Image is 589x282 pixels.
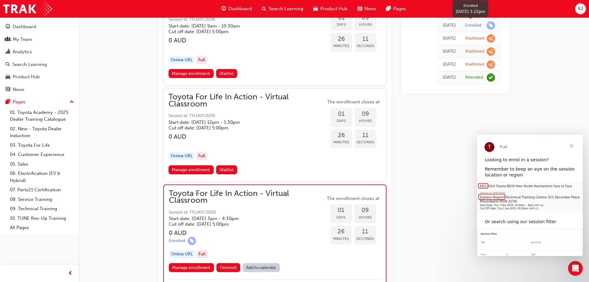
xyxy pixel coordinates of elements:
[13,23,36,30] div: Dashboard
[7,150,76,159] a: 04. Customer Experience
[196,56,207,64] div: Full
[355,14,376,21] span: 09
[269,5,303,12] span: Search Learning
[325,195,381,202] span: The enrollment closes at
[2,34,76,45] a: My Team
[331,14,352,21] span: 01
[216,263,241,272] button: Unenroll
[169,216,315,221] h5: Start date: [DATE] 3pm - 4:30pm
[355,132,376,139] span: 11
[169,209,325,216] span: Session id: TFLIAVC0200
[7,159,76,169] a: 05. Sales
[2,96,76,108] button: Pages
[330,228,352,235] span: 26
[2,71,76,83] a: Product Hub
[568,261,583,276] iframe: Intercom live chat
[169,93,381,177] button: Toyota For Life In Action - Virtual ClassroomSession id: TFLIAVC0199Start date: [DATE] 12pm - 1:3...
[169,238,185,244] div: Enrolled
[13,36,32,43] div: My Team
[331,111,352,118] span: 01
[13,48,32,55] div: Analytics
[6,87,10,93] span: news-icon
[326,98,381,106] span: The enrollment closes at
[169,221,315,227] h5: Cut off date: [DATE] 5:00pm
[477,135,583,256] iframe: Intercom live chat message
[357,5,362,13] span: news-icon
[220,265,237,270] span: Unenroll
[169,125,316,131] h5: Cut off date: [DATE] 5:00pm
[7,141,76,150] a: 03. Toyota For Life
[2,20,76,96] button: DashboardMy TeamAnalyticsSearch LearningProduct HubNews
[228,5,252,12] span: Dashboard
[331,21,352,28] span: Days
[169,112,326,119] span: Session id: TFLIAVC0199
[7,185,76,195] a: 07. Parts21 Certification
[7,169,76,185] a: 06. Electrification (EV & Hybrid)
[196,250,208,258] div: Full
[6,49,10,55] span: chart-icon
[7,223,76,232] a: All Pages
[443,74,456,81] div: Thu Mar 30 2023 00:00:00 GMT+1000 (Australian Eastern Standard Time)
[169,23,316,29] h5: Start date: [DATE] 9am - 10:30am
[169,152,195,160] div: Online URL
[3,2,52,16] img: Trak
[465,49,484,54] div: Waitlisted
[169,190,325,204] span: Toyota For Life In Action - Virtual Classroom
[443,61,456,68] div: Fri May 09 2025 12:42:06 GMT+1000 (Australian Eastern Standard Time)
[220,71,234,76] span: Waitlist
[169,190,381,275] button: Toyota For Life In Action - Virtual ClassroomSession id: TFLIAVC0200Start date: [DATE] 3pm - 4:30...
[487,21,495,30] span: learningRecordVerb_ENROLL-icon
[257,2,308,15] a: search-iconSearch Learning
[262,5,266,13] span: search-icon
[169,69,214,78] a: Manage enrollment
[308,2,352,15] a: car-iconProduct Hub
[169,16,326,23] span: Session id: TFLIAVC0198
[465,23,481,28] div: Enrolled
[355,139,376,146] span: Seconds
[575,3,586,14] button: KJ
[7,214,76,223] a: 10. TUNE Rev-Up Training
[330,235,352,242] span: Minutes
[487,47,495,56] span: learningRecordVerb_WAITLIST-icon
[13,98,25,106] div: Pages
[330,214,352,221] span: Days
[220,167,234,172] span: Waitlist
[443,48,456,55] div: Fri May 09 2025 12:44:38 GMT+1000 (Australian Eastern Standard Time)
[331,42,352,50] span: Minutes
[216,165,237,174] button: Waitlist
[355,36,376,43] span: 11
[330,207,352,214] span: 01
[2,59,76,70] a: Search Learning
[354,214,376,221] span: Hours
[443,35,456,42] div: Fri May 09 2025 12:44:57 GMT+1000 (Australian Eastern Standard Time)
[355,117,376,124] span: Hours
[456,3,485,8] div: Enrolled
[68,270,73,277] span: prev-icon
[465,62,484,67] div: Waitlisted
[386,5,391,13] span: pages-icon
[188,237,196,245] span: learningRecordVerb_ENROLL-icon
[6,24,10,30] span: guage-icon
[393,5,406,12] span: Pages
[12,61,47,68] div: Search Learning
[13,73,40,80] div: Product Hub
[2,21,76,33] a: Dashboard
[331,36,352,43] span: 26
[196,152,207,160] div: Full
[331,132,352,139] span: 26
[6,99,10,105] span: pages-icon
[7,108,76,124] a: 01. Toyota Academy - 2025 Dealer Training Catalogue
[243,263,280,272] a: Add to calendar
[465,75,483,80] div: Attended
[7,195,76,204] a: 08. Service Training
[169,263,214,272] a: Manage enrollment
[169,93,326,107] span: Toyota For Life In Action - Virtual Classroom
[2,84,76,95] a: News
[169,37,326,44] h3: 0 AUD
